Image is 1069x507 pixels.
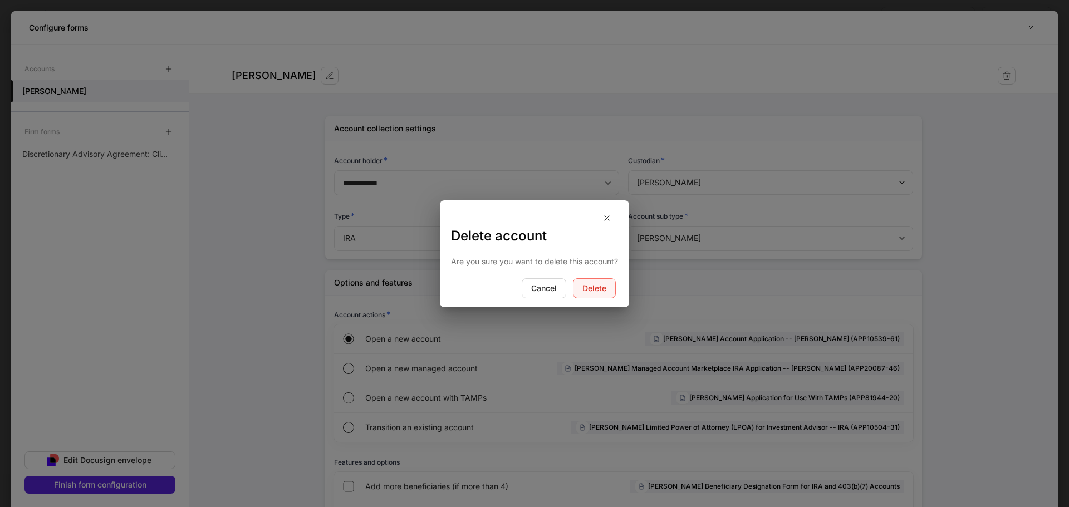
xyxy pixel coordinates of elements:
[522,278,566,298] button: Cancel
[451,227,618,245] h3: Delete account
[531,283,557,294] div: Cancel
[582,283,606,294] div: Delete
[451,256,618,267] p: Are you sure you want to delete this account?
[573,278,616,298] button: Delete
